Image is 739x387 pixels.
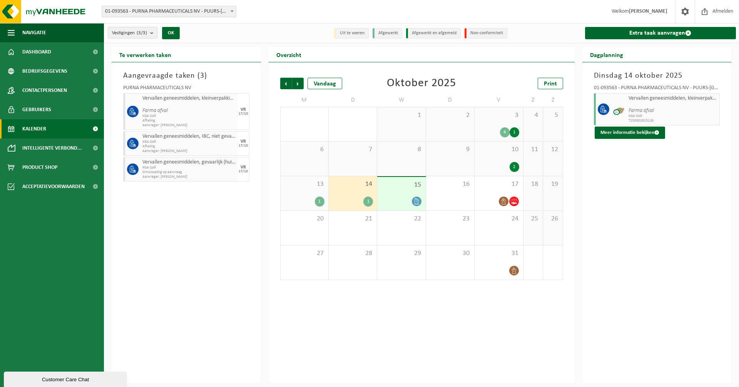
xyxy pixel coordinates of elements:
li: Non-conformiteit [465,28,507,38]
span: Contactpersonen [22,81,67,100]
td: M [280,93,329,107]
span: 3 [200,72,204,80]
a: Extra taak aanvragen [585,27,736,39]
div: Oktober 2025 [387,78,456,89]
span: 3 [478,111,519,120]
span: 2 [430,111,470,120]
span: Vorige [280,78,292,89]
span: 18 [527,180,539,188]
span: 22 [381,215,421,223]
div: VR [241,139,246,144]
span: 21 [333,215,373,223]
i: Farma afval [142,108,168,113]
button: Vestigingen(3/3) [108,27,157,38]
span: 23 [430,215,470,223]
li: Afgewerkt en afgemeld [406,28,461,38]
span: Intelligente verbond... [22,138,82,158]
td: W [377,93,426,107]
span: Kalender [22,119,46,138]
div: VR [241,165,246,170]
strong: [PERSON_NAME] [629,8,667,14]
td: V [475,93,523,107]
span: Vervallen geneesmiddelen, IBC, niet gevaarlijk (industrieel) [142,133,236,140]
span: Aanvrager: [PERSON_NAME] [142,149,236,153]
div: 4 [500,127,510,137]
div: PURNA PHARMACEUTICALS NV [123,85,249,93]
span: Vervallen geneesmiddelen, gevaarlijk (huishoudelijk) [142,159,236,165]
td: Z [523,93,543,107]
span: 14 [333,180,373,188]
li: Afgewerkt [373,28,402,38]
span: Aanvrager: [PERSON_NAME] [142,175,236,179]
span: Navigatie [22,23,46,42]
span: Afhaling [142,144,236,149]
td: Z [543,93,563,107]
span: Gebruikers [22,100,51,119]
span: 30 [430,249,470,258]
span: 15 [381,181,421,189]
span: 20 [284,215,324,223]
button: OK [162,27,180,39]
h3: Aangevraagde taken ( ) [123,70,249,82]
li: Uit te voeren [334,28,369,38]
div: 17/10 [239,112,248,116]
iframe: chat widget [4,370,129,387]
span: 16 [430,180,470,188]
img: PB-CU [613,103,625,115]
span: Volgende [292,78,304,89]
a: Print [538,78,563,89]
span: Afhaling [142,118,236,123]
span: 11 [527,145,539,154]
span: 27 [284,249,324,258]
span: Acceptatievoorwaarden [22,177,85,196]
div: 17/10 [239,170,248,173]
span: 31 [478,249,519,258]
span: T250002915126 [629,118,718,123]
span: KGA Colli [142,114,236,118]
div: 17/10 [239,144,248,148]
div: VR [241,107,246,112]
span: 24 [478,215,519,223]
span: Vervallen geneesmiddelen, kleinverpakking, niet gevaarlijk (huishoudelijk) [142,95,236,102]
div: 1 [363,197,373,207]
div: Vandaag [308,78,342,89]
div: 1 [510,127,519,137]
span: 10 [478,145,519,154]
span: Vervallen geneesmiddelen, kleinverpakking, niet gevaarlijk (huishoudelijk) [629,95,718,102]
span: KGA Colli [142,140,236,144]
div: 1 [315,197,324,207]
div: 2 [510,162,519,172]
h3: Dinsdag 14 oktober 2025 [594,70,720,82]
i: Farma afval [629,108,654,113]
span: 12 [547,145,558,154]
span: 26 [547,215,558,223]
h2: Overzicht [269,47,309,62]
span: 13 [284,180,324,188]
span: Product Shop [22,158,57,177]
span: Omwisseling op aanvraag [142,170,236,175]
span: 4 [527,111,539,120]
span: 29 [381,249,421,258]
span: KGA Colli [142,165,236,170]
span: Dashboard [22,42,51,62]
td: D [426,93,475,107]
span: 25 [527,215,539,223]
button: Meer informatie bekijken [595,127,665,139]
span: Print [544,81,557,87]
span: 28 [333,249,373,258]
span: 1 [381,111,421,120]
span: 17 [478,180,519,188]
span: Bedrijfsgegevens [22,62,67,81]
span: 5 [547,111,558,120]
span: 6 [284,145,324,154]
span: Vestigingen [112,27,147,39]
h2: Te verwerken taken [112,47,179,62]
span: 01-093563 - PURNA PHARMACEUTICALS NV - PUURS-SINT-AMANDS [102,6,236,17]
td: D [329,93,377,107]
span: Aanvrager: [PERSON_NAME] [142,123,236,128]
div: 01-093563 - PURNA PHARMACEUTICALS NV - PUURS-[GEOGRAPHIC_DATA] [594,85,720,93]
span: KGA Colli [629,114,718,118]
span: 9 [430,145,470,154]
